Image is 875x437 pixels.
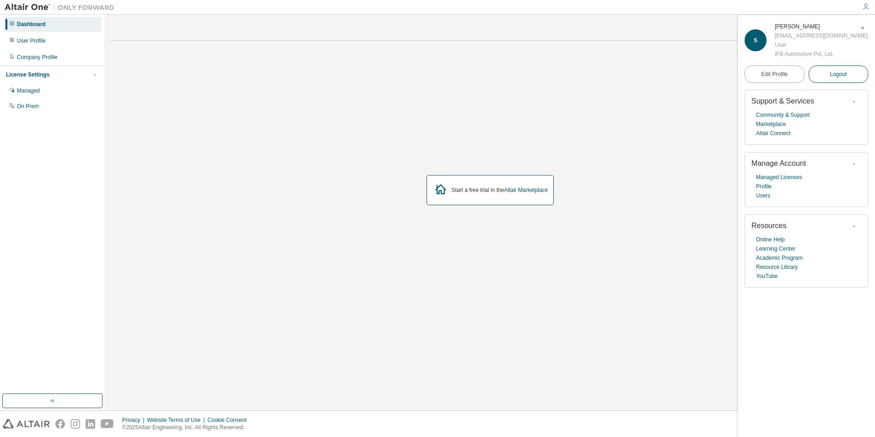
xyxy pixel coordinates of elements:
[86,419,95,429] img: linkedin.svg
[17,37,46,44] div: User Profile
[3,419,50,429] img: altair_logo.svg
[775,31,868,40] div: [EMAIL_ADDRESS][DOMAIN_NAME]
[17,54,58,61] div: Company Profile
[756,253,803,262] a: Academic Program
[756,129,790,138] a: Altair Connect
[756,182,772,191] a: Profile
[756,235,785,244] a: Online Help
[207,416,252,424] div: Cookie Consent
[5,3,119,12] img: Altair One
[775,22,868,31] div: Saptarshi Patra
[751,159,806,167] span: Manage Account
[101,419,114,429] img: youtube.svg
[756,110,810,120] a: Community & Support
[17,21,46,28] div: Dashboard
[754,37,757,44] span: S
[452,186,548,194] div: Start a free trial in the
[809,66,869,83] button: Logout
[504,187,548,193] a: Altair Marketplace
[756,262,798,272] a: Resource Library
[756,191,770,200] a: Users
[761,71,788,78] span: Edit Profile
[775,40,868,49] div: User
[756,120,786,129] a: Marketplace
[55,419,65,429] img: facebook.svg
[745,66,805,83] a: Edit Profile
[6,71,49,78] div: License Settings
[17,103,39,110] div: On Prem
[751,97,814,105] span: Support & Services
[775,49,868,59] div: IFB Automotive Pvt. Ltd.
[830,70,847,79] span: Logout
[147,416,207,424] div: Website Terms of Use
[756,244,795,253] a: Learning Center
[751,222,786,229] span: Resources
[756,173,802,182] a: Managed Licenses
[70,419,80,429] img: instagram.svg
[122,424,252,432] p: © 2025 Altair Engineering, Inc. All Rights Reserved.
[756,272,778,281] a: YouTube
[17,87,40,94] div: Managed
[122,416,147,424] div: Privacy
